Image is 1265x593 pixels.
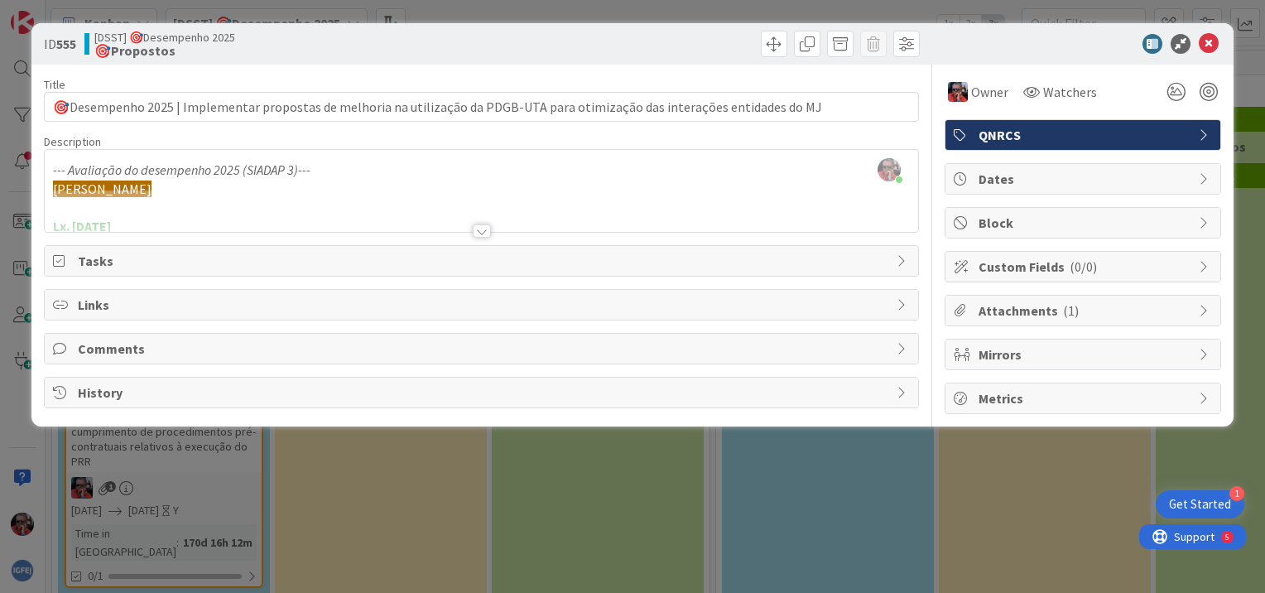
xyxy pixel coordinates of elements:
[86,7,90,20] div: 5
[979,169,1190,189] span: Dates
[1063,302,1079,319] span: ( 1 )
[44,134,101,149] span: Description
[44,34,76,54] span: ID
[94,44,235,57] b: 🎯Propostos
[56,36,76,52] b: 555
[44,92,919,122] input: type card name here...
[979,257,1190,277] span: Custom Fields
[78,339,888,359] span: Comments
[1229,486,1244,501] div: 1
[948,82,968,102] img: PF
[94,31,235,44] span: [DSST] 🎯Desempenho 2025
[1156,490,1244,518] div: Open Get Started checklist, remaining modules: 1
[979,213,1190,233] span: Block
[78,383,888,403] span: History
[878,158,901,181] img: TOab0JBmOJlzA9RoftfeqddnBF5IesS0.jpg
[1169,496,1231,513] div: Get Started
[35,2,75,22] span: Support
[1043,82,1097,102] span: Watchers
[78,295,888,315] span: Links
[53,181,152,197] span: [PERSON_NAME]
[78,251,888,271] span: Tasks
[979,125,1190,145] span: QNRCS
[44,77,65,92] label: Title
[971,82,1008,102] span: Owner
[53,162,310,178] em: --- Avaliação do desempenho 2025 (SIADAP 3)---
[979,388,1190,408] span: Metrics
[979,345,1190,364] span: Mirrors
[1070,258,1097,275] span: ( 0/0 )
[979,301,1190,321] span: Attachments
